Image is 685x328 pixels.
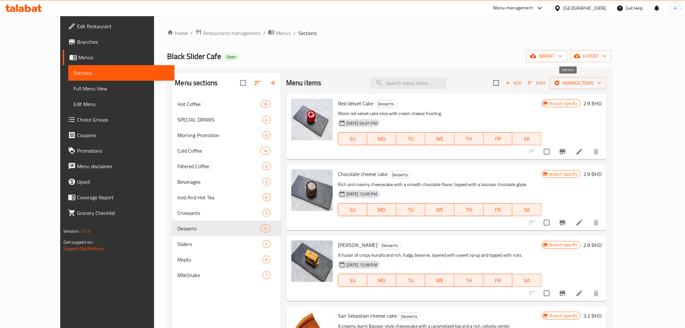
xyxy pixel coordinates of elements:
[263,193,271,201] div: items
[177,100,260,108] span: Hot Coffee
[263,209,271,217] div: items
[63,190,174,205] a: Coverage Report
[367,203,397,216] button: MO
[575,52,607,60] span: export
[338,110,542,118] p: Moist red velvet cake slice with cream cheese frosting.
[389,171,411,179] div: Desserts
[505,79,522,87] span: Add
[515,205,539,215] span: SA
[177,256,262,264] span: Mojito
[512,132,542,145] button: SA
[589,144,604,159] button: delete
[63,205,174,221] a: Grocery Checklist
[190,29,193,37] li: /
[263,272,270,278] span: 7
[344,262,380,268] span: [DATE] 12:08 PM
[547,313,580,319] span: Branch specific
[583,311,601,320] h6: 3.2 BHD
[370,77,447,89] input: search
[263,162,271,170] div: items
[263,116,271,123] div: items
[263,131,271,139] div: items
[457,205,481,215] span: TH
[399,313,420,320] span: Desserts
[583,99,601,108] h6: 2.9 BHD
[77,38,169,46] span: Branches
[268,29,291,37] a: Menus
[175,78,218,88] h2: Menu sections
[547,100,580,107] span: Branch specific
[486,205,510,215] span: FR
[344,120,380,126] span: [DATE] 04:31 PM
[370,205,394,215] span: MO
[172,112,281,127] div: SPECIAL DRINKS4
[576,219,583,227] a: Edit menu item
[172,143,281,158] div: Cold Coffee14
[172,221,281,236] div: Desserts11
[515,134,539,144] span: SA
[486,276,510,285] span: FR
[177,147,260,155] span: Cold Coffee
[167,49,221,64] span: Black Slider Cafe
[291,99,333,140] img: Red Velvet Cake
[540,287,554,300] span: Select to update
[77,178,169,186] span: Upsell
[260,225,271,232] div: items
[555,144,570,159] button: Branch-specific-item
[455,203,484,216] button: TH
[486,134,510,144] span: FR
[172,267,281,283] div: MilkShake7
[589,286,604,301] button: delete
[177,240,262,248] div: Sliders
[338,311,397,321] span: San Sebastian cheese cake
[555,215,570,230] button: Branch-specific-item
[399,134,423,144] span: TU
[398,312,420,320] div: Desserts
[576,148,583,156] a: Edit menu item
[263,194,270,201] span: 6
[576,289,583,297] a: Edit menu item
[263,210,270,216] span: 2
[177,271,262,279] div: MilkShake
[224,54,239,60] span: Open
[674,5,677,12] span: H
[540,216,554,229] span: Select to update
[177,193,262,201] span: Iced And Hot Tea
[370,276,394,285] span: MO
[484,203,513,216] button: FR
[73,69,169,77] span: Sections
[80,227,90,235] span: 1.0.0
[263,256,271,264] div: items
[338,181,542,189] p: Rich and creamy cheesecake with a smooth chocolate flavor, topped with a luscious chocolate glaze.
[370,134,394,144] span: MO
[261,101,270,107] span: 16
[503,78,524,88] button: Add
[583,170,601,179] h6: 2.9 BHD
[428,276,452,285] span: WE
[399,205,423,215] span: TU
[338,169,387,179] span: Chocolate cheese cake
[167,29,188,37] a: Home
[177,131,262,139] span: Morning Promotion
[177,178,262,186] div: Beverages
[77,162,169,170] span: Menu disclaimer
[375,100,397,108] div: Desserts
[73,85,169,92] span: Full Menu View
[589,215,604,230] button: delete
[77,22,169,30] span: Edit Restaurant
[68,96,174,112] a: Edit Menu
[396,274,425,287] button: TU
[77,116,169,123] span: Choice Groups
[484,132,513,145] button: FR
[263,179,270,185] span: 2
[286,78,321,88] h2: Menu items
[425,274,455,287] button: WE
[260,100,271,108] div: items
[425,132,455,145] button: WE
[338,240,377,250] span: [PERSON_NAME]
[172,190,281,205] div: Iced And Hot Tea6
[547,171,580,177] span: Branch specific
[457,134,481,144] span: TH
